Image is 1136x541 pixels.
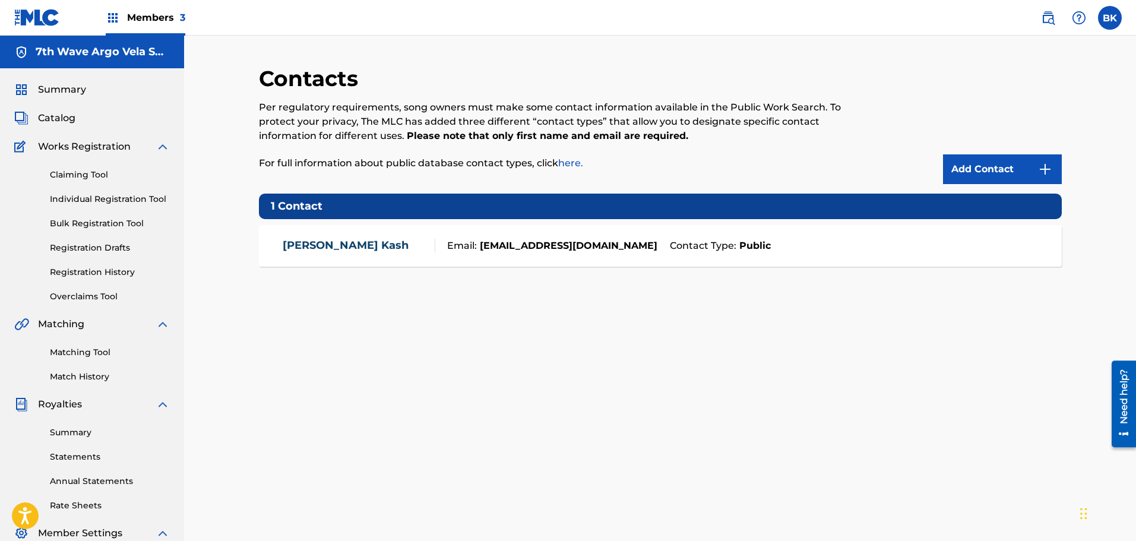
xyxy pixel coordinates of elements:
a: Registration Drafts [50,242,170,254]
img: MLC Logo [14,9,60,26]
a: Claiming Tool [50,169,170,181]
a: Statements [50,451,170,463]
a: Summary [50,426,170,439]
iframe: Resource Center [1103,356,1136,451]
span: Member Settings [38,526,122,540]
a: Bulk Registration Tool [50,217,170,230]
img: Member Settings [14,526,29,540]
img: Royalties [14,397,29,412]
img: expand [156,317,170,331]
div: Help [1067,6,1091,30]
a: Add Contact [943,154,1062,184]
a: Registration History [50,266,170,279]
img: Summary [14,83,29,97]
img: expand [156,526,170,540]
span: Summary [38,83,86,97]
a: Rate Sheets [50,499,170,512]
h5: 7th Wave Argo Vela Songs [36,45,170,59]
strong: Public [736,239,771,253]
a: Individual Registration Tool [50,193,170,205]
a: here. [558,157,583,169]
img: search [1041,11,1055,25]
a: Public Search [1036,6,1060,30]
a: Matching Tool [50,346,170,359]
a: [PERSON_NAME] Kash [283,239,409,252]
img: expand [156,397,170,412]
h5: 1 Contact [259,194,1062,219]
img: Accounts [14,45,29,59]
a: Annual Statements [50,475,170,488]
div: User Menu [1098,6,1122,30]
a: SummarySummary [14,83,86,97]
span: Works Registration [38,140,131,154]
iframe: Chat Widget [1077,484,1136,541]
img: Catalog [14,111,29,125]
div: Email: [435,239,664,253]
span: Matching [38,317,84,331]
img: Works Registration [14,140,30,154]
img: expand [156,140,170,154]
img: help [1072,11,1086,25]
img: Matching [14,317,29,331]
h2: Contacts [259,65,364,92]
a: Match History [50,371,170,383]
span: Catalog [38,111,75,125]
img: 9d2ae6d4665cec9f34b9.svg [1038,162,1052,176]
div: Contact Type: [664,239,1045,253]
span: Members [127,11,185,24]
a: Overclaims Tool [50,290,170,303]
strong: Please note that only first name and email are required. [407,130,688,141]
p: For full information about public database contact types, click [259,156,877,170]
img: Top Rightsholders [106,11,120,25]
div: Drag [1080,496,1087,531]
span: 3 [180,12,185,23]
strong: [EMAIL_ADDRESS][DOMAIN_NAME] [477,239,657,253]
p: Per regulatory requirements, song owners must make some contact information available in the Publ... [259,100,877,143]
a: CatalogCatalog [14,111,75,125]
span: Royalties [38,397,82,412]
